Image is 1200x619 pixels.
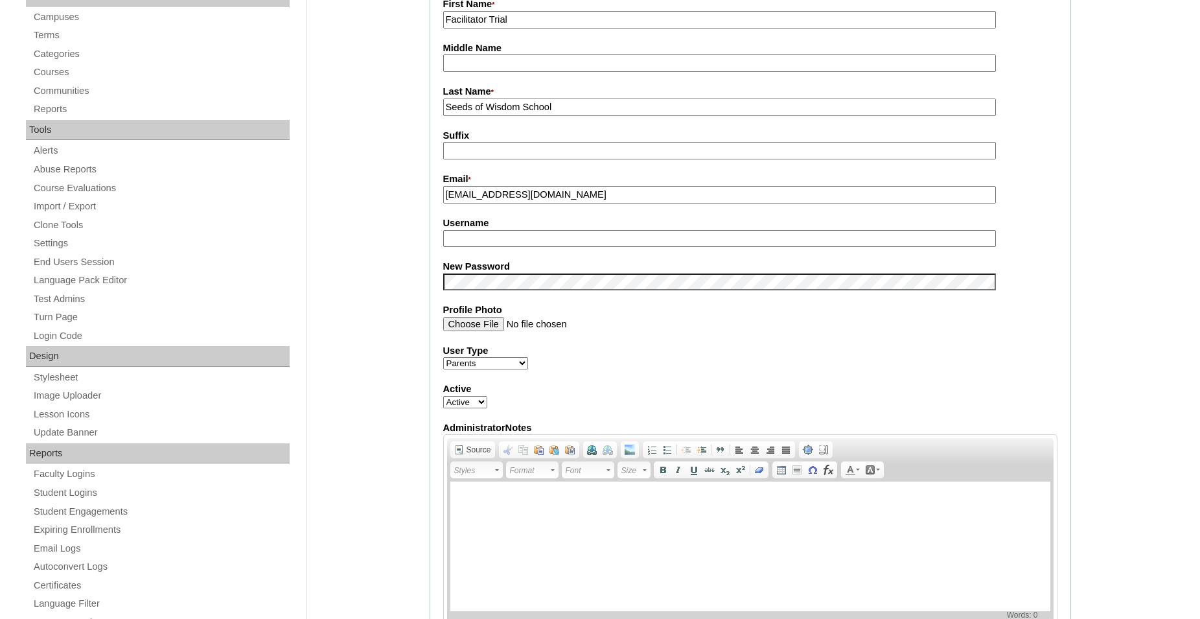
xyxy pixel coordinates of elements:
label: Last Name [443,85,1057,99]
a: Autoconvert Logs [32,559,290,575]
a: Link [584,443,600,457]
a: Italic [671,463,686,477]
label: Profile Photo [443,303,1057,317]
a: Campuses [32,9,290,25]
a: Superscript [733,463,748,477]
div: Reports [26,443,290,464]
a: Update Banner [32,425,290,441]
a: Email Logs [32,541,290,557]
label: AdministratorNotes [443,421,1057,435]
a: Copy [516,443,531,457]
a: Turn Page [32,309,290,325]
label: Middle Name [443,41,1057,55]
span: Styles [454,463,493,478]
a: Subscript [717,463,733,477]
a: Language Filter [32,596,290,612]
label: Suffix [443,129,1057,143]
a: Stylesheet [32,369,290,386]
a: Paste from Word [562,443,578,457]
a: Center [747,443,763,457]
span: Size [621,463,641,478]
a: Courses [32,64,290,80]
a: Block Quote [713,443,728,457]
a: Justify [778,443,794,457]
a: Abuse Reports [32,161,290,178]
a: Source [452,443,494,457]
a: Certificates [32,578,290,594]
span: Source [465,445,491,455]
a: Insert Horizontal Line [789,463,805,477]
a: Paste as plain text [547,443,562,457]
a: Cut [500,443,516,457]
a: Language Pack Editor [32,272,290,288]
a: Student Logins [32,485,290,501]
a: Reports [32,101,290,117]
a: Test Admins [32,291,290,307]
a: Remove Format [752,463,767,477]
a: Communities [32,83,290,99]
a: Faculty Logins [32,466,290,482]
a: Lesson Icons [32,406,290,423]
a: Align Left [732,443,747,457]
a: Insert Equation [820,463,836,477]
a: Terms [32,27,290,43]
a: Underline [686,463,702,477]
span: Format [510,463,549,478]
label: User Type [443,344,1057,358]
a: Alerts [32,143,290,159]
a: Add Image [622,443,638,457]
a: Format [506,461,559,478]
a: Insert Special Character [805,463,820,477]
a: Styles [450,461,503,478]
a: Unlink [600,443,616,457]
label: New Password [443,260,1057,274]
a: Align Right [763,443,778,457]
a: Expiring Enrollments [32,522,290,538]
iframe: Rich Text Editor, AdministratorNotes [450,482,1050,611]
a: Bold [655,463,671,477]
a: Settings [32,235,290,251]
span: Font [566,463,605,478]
a: Login Code [32,328,290,344]
label: Email [443,172,1057,187]
a: Strike Through [702,463,717,477]
a: Image Uploader [32,388,290,404]
a: Size [617,461,651,478]
a: Increase Indent [694,443,710,457]
a: Font [562,461,614,478]
a: Insert/Remove Numbered List [644,443,660,457]
a: Show Blocks [816,443,831,457]
label: Username [443,216,1057,230]
a: Course Evaluations [32,180,290,196]
a: Categories [32,46,290,62]
a: Paste [531,443,547,457]
a: Import / Export [32,198,290,215]
a: Decrease Indent [678,443,694,457]
div: Design [26,346,290,367]
a: Student Engagements [32,504,290,520]
a: Table [774,463,789,477]
a: Text Color [842,463,862,477]
a: End Users Session [32,254,290,270]
a: Maximize [800,443,816,457]
div: Tools [26,120,290,141]
label: Active [443,382,1057,396]
a: Insert/Remove Bulleted List [660,443,675,457]
a: Background Color [862,463,883,477]
a: Clone Tools [32,217,290,233]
